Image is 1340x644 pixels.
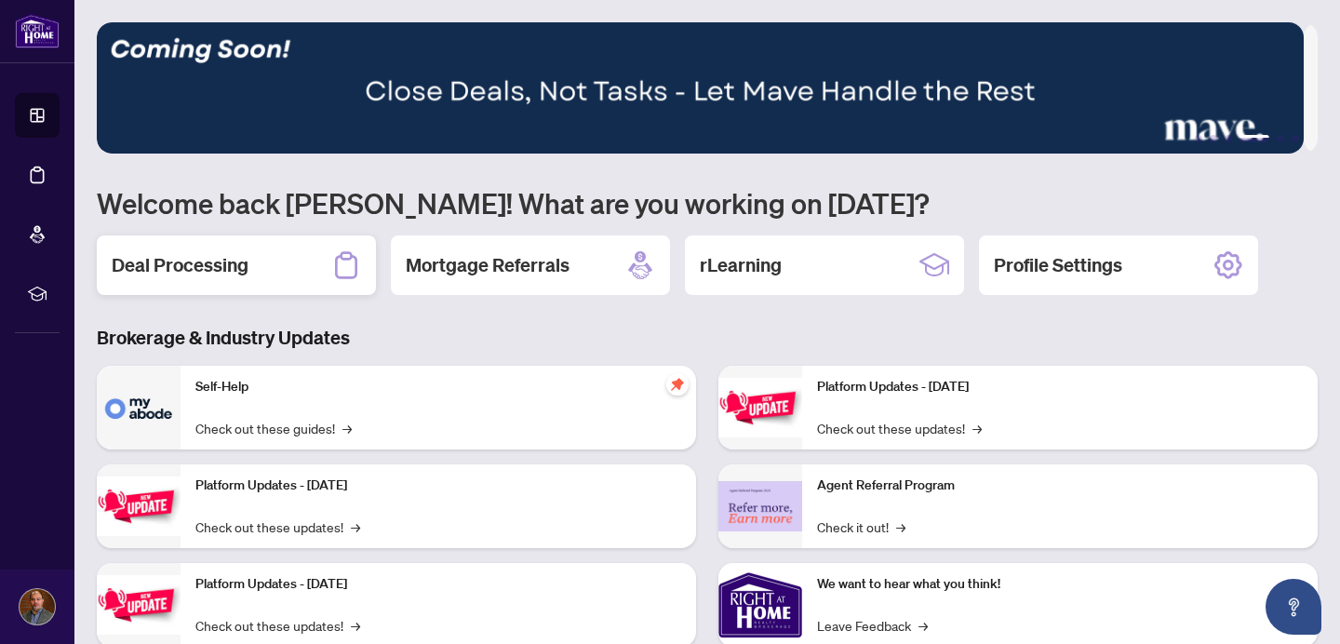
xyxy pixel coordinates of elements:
img: Platform Updates - June 23, 2025 [718,378,802,436]
img: Self-Help [97,366,181,449]
img: Platform Updates - September 16, 2025 [97,476,181,535]
span: → [342,418,352,438]
img: Agent Referral Program [718,481,802,532]
h3: Brokerage & Industry Updates [97,325,1318,351]
a: Check it out!→ [817,517,905,537]
span: pushpin [666,373,689,396]
span: → [972,418,982,438]
button: 1 [1195,135,1202,142]
h2: Deal Processing [112,252,248,278]
span: → [351,517,360,537]
p: Self-Help [195,377,681,397]
button: 5 [1277,135,1284,142]
a: Check out these guides!→ [195,418,352,438]
p: We want to hear what you think! [817,574,1303,595]
span: → [896,517,905,537]
p: Platform Updates - [DATE] [195,476,681,496]
button: Open asap [1266,579,1321,635]
img: Profile Icon [20,589,55,624]
button: 3 [1225,135,1232,142]
img: Slide 3 [97,22,1304,154]
img: Platform Updates - July 21, 2025 [97,575,181,634]
h1: Welcome back [PERSON_NAME]! What are you working on [DATE]? [97,185,1318,221]
button: 2 [1210,135,1217,142]
h2: rLearning [700,252,782,278]
p: Agent Referral Program [817,476,1303,496]
img: logo [15,14,60,48]
a: Check out these updates!→ [195,615,360,636]
span: → [351,615,360,636]
p: Platform Updates - [DATE] [195,574,681,595]
button: 4 [1239,135,1269,142]
span: → [918,615,928,636]
h2: Mortgage Referrals [406,252,569,278]
h2: Profile Settings [994,252,1122,278]
a: Leave Feedback→ [817,615,928,636]
a: Check out these updates!→ [195,517,360,537]
a: Check out these updates!→ [817,418,982,438]
button: 6 [1292,135,1299,142]
p: Platform Updates - [DATE] [817,377,1303,397]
